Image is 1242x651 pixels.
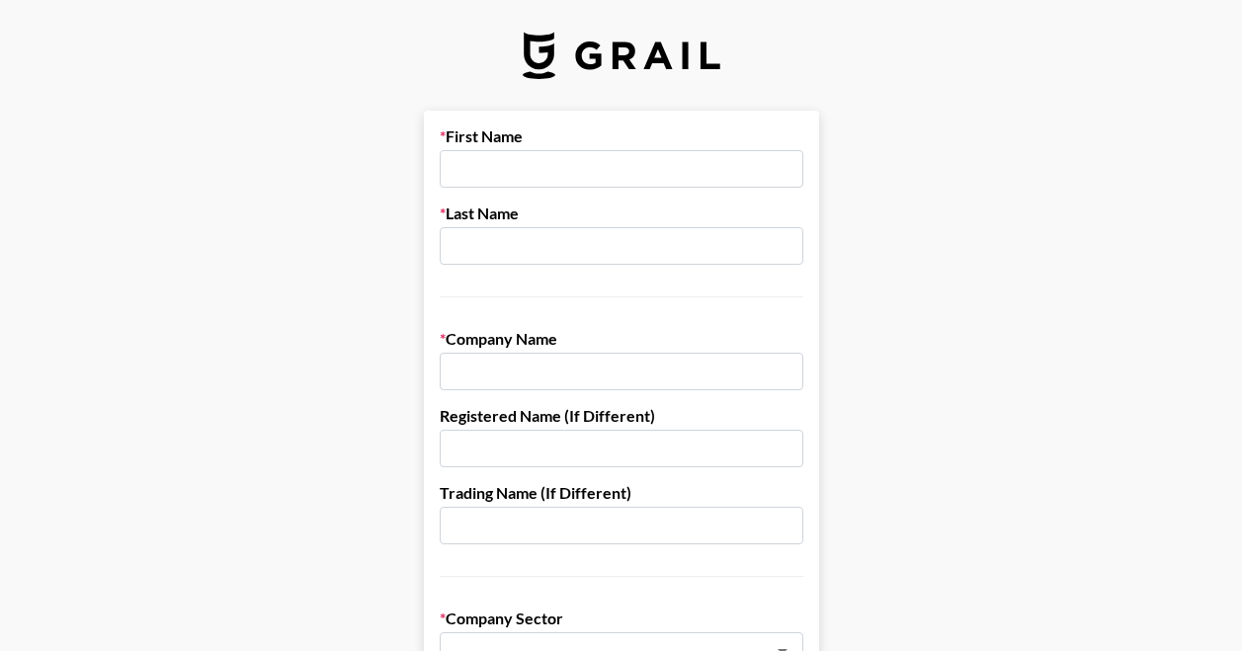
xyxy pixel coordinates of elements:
label: Company Sector [440,609,803,628]
img: Grail Talent Logo [523,32,720,79]
label: Company Name [440,329,803,349]
label: First Name [440,126,803,146]
label: Last Name [440,203,803,223]
label: Trading Name (If Different) [440,483,803,503]
label: Registered Name (If Different) [440,406,803,426]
